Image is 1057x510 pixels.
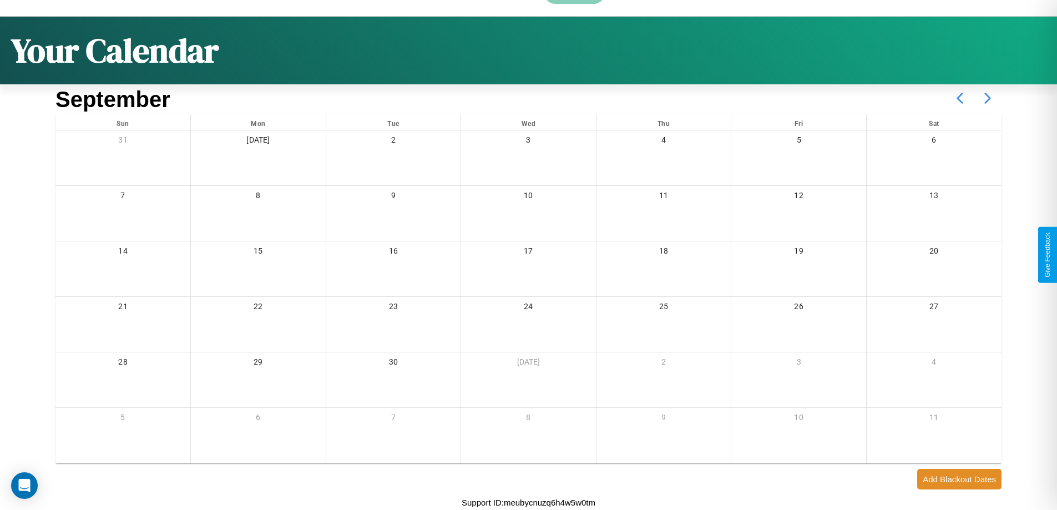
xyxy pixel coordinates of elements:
div: Open Intercom Messenger [11,472,38,499]
div: 13 [867,186,1002,209]
div: 11 [867,408,1002,431]
div: 5 [731,130,866,153]
div: 7 [326,408,461,431]
div: 5 [55,408,190,431]
div: 2 [596,352,731,375]
div: 10 [731,408,866,431]
div: Tue [326,114,461,130]
div: [DATE] [191,130,326,153]
div: Sun [55,114,190,130]
div: 10 [461,186,596,209]
div: Sat [867,114,1002,130]
div: 26 [731,297,866,320]
div: 8 [461,408,596,431]
div: 9 [326,186,461,209]
div: 4 [596,130,731,153]
h2: September [55,87,170,112]
div: 18 [596,241,731,264]
div: 6 [867,130,1002,153]
div: 11 [596,186,731,209]
div: 22 [191,297,326,320]
div: 27 [867,297,1002,320]
div: 16 [326,241,461,264]
div: 2 [326,130,461,153]
div: 30 [326,352,461,375]
div: 24 [461,297,596,320]
div: 17 [461,241,596,264]
div: 20 [867,241,1002,264]
div: 25 [596,297,731,320]
div: 9 [596,408,731,431]
div: 15 [191,241,326,264]
div: Wed [461,114,596,130]
div: 28 [55,352,190,375]
div: 4 [867,352,1002,375]
div: 29 [191,352,326,375]
div: 21 [55,297,190,320]
div: 23 [326,297,461,320]
div: Thu [596,114,731,130]
div: 19 [731,241,866,264]
div: 6 [191,408,326,431]
h1: Your Calendar [11,28,219,73]
button: Add Blackout Dates [917,469,1002,489]
div: 7 [55,186,190,209]
div: Mon [191,114,326,130]
div: Give Feedback [1044,233,1051,277]
div: 31 [55,130,190,153]
div: [DATE] [461,352,596,375]
div: 3 [461,130,596,153]
div: Fri [731,114,866,130]
div: 12 [731,186,866,209]
div: 3 [731,352,866,375]
div: 14 [55,241,190,264]
div: 8 [191,186,326,209]
p: Support ID: meubycnuzq6h4w5w0tm [462,495,595,510]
